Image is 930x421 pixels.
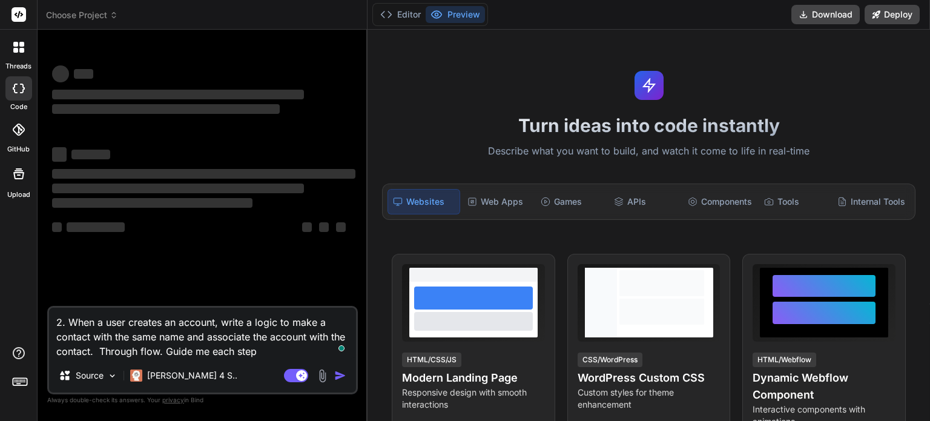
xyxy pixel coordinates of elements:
[52,198,252,208] span: ‌
[402,353,461,367] div: HTML/CSS/JS
[375,6,426,23] button: Editor
[375,144,923,159] p: Describe what you want to build, and watch it come to life in real-time
[67,222,125,232] span: ‌
[319,222,329,232] span: ‌
[609,189,680,214] div: APIs
[52,65,69,82] span: ‌
[74,69,93,79] span: ‌
[833,189,910,214] div: Internal Tools
[7,144,30,154] label: GitHub
[52,222,62,232] span: ‌
[753,370,895,403] h4: Dynamic Webflow Component
[759,189,830,214] div: Tools
[10,102,27,112] label: code
[791,5,860,24] button: Download
[162,396,184,403] span: privacy
[334,370,346,382] img: icon
[52,104,280,114] span: ‌
[463,189,533,214] div: Web Apps
[107,371,117,381] img: Pick Models
[578,370,721,386] h4: WordPress Custom CSS
[76,370,104,382] p: Source
[302,222,312,232] span: ‌
[865,5,920,24] button: Deploy
[130,370,142,382] img: Claude 4 Sonnet
[7,190,30,200] label: Upload
[147,370,237,382] p: [PERSON_NAME] 4 S..
[315,369,329,383] img: attachment
[46,9,118,21] span: Choose Project
[753,353,816,367] div: HTML/Webflow
[426,6,485,23] button: Preview
[683,189,757,214] div: Components
[5,61,31,71] label: threads
[578,353,642,367] div: CSS/WordPress
[336,222,346,232] span: ‌
[52,147,67,162] span: ‌
[49,308,356,359] textarea: To enrich screen reader interactions, please activate Accessibility in Grammarly extension settings
[47,394,358,406] p: Always double-check its answers. Your in Bind
[402,370,545,386] h4: Modern Landing Page
[578,386,721,411] p: Custom styles for theme enhancement
[536,189,607,214] div: Games
[52,184,304,193] span: ‌
[387,189,460,214] div: Websites
[71,150,110,159] span: ‌
[52,90,304,99] span: ‌
[402,386,545,411] p: Responsive design with smooth interactions
[375,114,923,136] h1: Turn ideas into code instantly
[52,169,355,179] span: ‌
